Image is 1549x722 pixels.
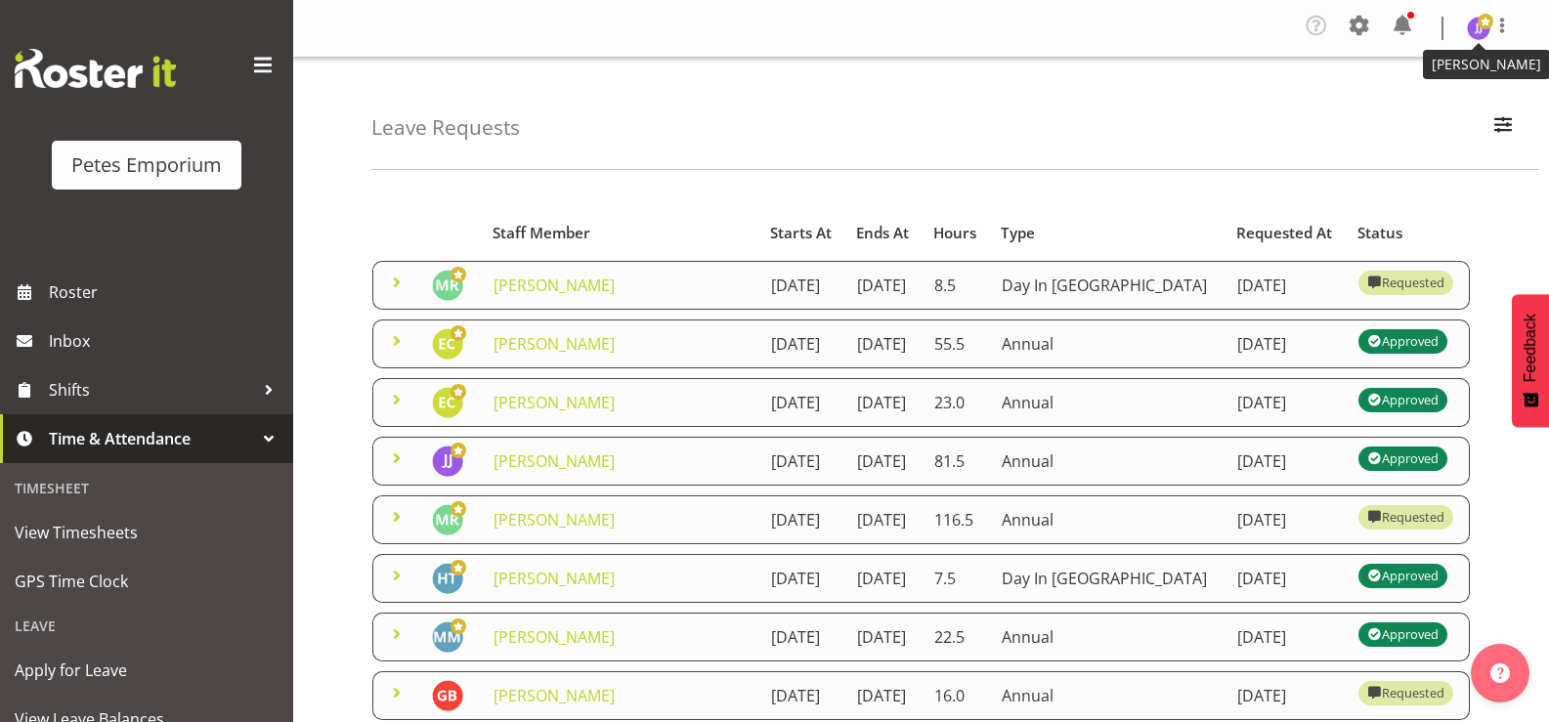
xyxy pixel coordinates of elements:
img: mandy-mosley3858.jpg [432,621,463,653]
a: View Timesheets [5,508,288,557]
td: [DATE] [845,319,923,368]
a: Apply for Leave [5,646,288,695]
td: [DATE] [845,495,923,544]
img: emma-croft7499.jpg [432,387,463,418]
div: Type [1001,222,1214,244]
td: [DATE] [845,378,923,427]
td: Annual [990,495,1226,544]
td: [DATE] [1226,613,1347,661]
div: Approved [1367,329,1438,353]
td: [DATE] [845,261,923,310]
td: Annual [990,613,1226,661]
td: Annual [990,671,1226,720]
td: [DATE] [759,613,845,661]
span: Roster [49,277,283,307]
div: Approved [1367,622,1438,646]
a: [PERSON_NAME] [494,275,615,296]
h4: Leave Requests [371,116,520,139]
a: [PERSON_NAME] [494,685,615,706]
td: [DATE] [759,378,845,427]
button: Filter Employees [1483,106,1524,149]
td: [DATE] [759,671,845,720]
img: janelle-jonkers702.jpg [1467,17,1490,40]
div: Ends At [856,222,911,244]
img: gillian-byford11184.jpg [432,680,463,711]
span: Apply for Leave [15,656,279,685]
td: [DATE] [845,671,923,720]
div: Staff Member [493,222,748,244]
td: [DATE] [845,554,923,603]
td: 23.0 [923,378,990,427]
td: Annual [990,319,1226,368]
div: Requested [1367,271,1443,294]
a: [PERSON_NAME] [494,568,615,589]
a: [PERSON_NAME] [494,392,615,413]
img: janelle-jonkers702.jpg [432,446,463,477]
td: [DATE] [1226,378,1347,427]
td: [DATE] [1226,319,1347,368]
td: [DATE] [759,319,845,368]
div: Petes Emporium [71,150,222,180]
div: Requested At [1236,222,1336,244]
a: [PERSON_NAME] [494,509,615,531]
td: [DATE] [759,554,845,603]
img: helena-tomlin701.jpg [432,563,463,594]
td: 7.5 [923,554,990,603]
img: melanie-richardson713.jpg [432,270,463,301]
div: Leave [5,606,288,646]
td: [DATE] [1226,671,1347,720]
td: [DATE] [845,437,923,486]
td: 8.5 [923,261,990,310]
td: 81.5 [923,437,990,486]
a: GPS Time Clock [5,557,288,606]
td: [DATE] [1226,495,1347,544]
div: Hours [933,222,978,244]
img: emma-croft7499.jpg [432,328,463,360]
span: Time & Attendance [49,424,254,453]
td: Day In [GEOGRAPHIC_DATA] [990,554,1226,603]
td: Annual [990,378,1226,427]
td: [DATE] [759,437,845,486]
span: Inbox [49,326,283,356]
a: [PERSON_NAME] [494,450,615,472]
td: 116.5 [923,495,990,544]
div: Requested [1367,681,1443,704]
img: melanie-richardson713.jpg [432,504,463,535]
div: Approved [1367,388,1438,411]
span: Feedback [1522,314,1539,382]
img: help-xxl-2.png [1490,663,1510,683]
div: Approved [1367,446,1438,470]
td: [DATE] [1226,554,1347,603]
span: Shifts [49,375,254,404]
td: 16.0 [923,671,990,720]
div: Approved [1367,564,1438,587]
button: Feedback - Show survey [1512,294,1549,427]
div: Timesheet [5,468,288,508]
td: Day In [GEOGRAPHIC_DATA] [990,261,1226,310]
td: [DATE] [1226,437,1347,486]
td: [DATE] [845,613,923,661]
div: Requested [1367,505,1443,529]
td: 55.5 [923,319,990,368]
a: [PERSON_NAME] [494,626,615,648]
td: [DATE] [1226,261,1347,310]
td: 22.5 [923,613,990,661]
span: View Timesheets [15,518,279,547]
td: [DATE] [759,261,845,310]
div: Starts At [770,222,834,244]
div: Status [1357,222,1458,244]
img: Rosterit website logo [15,49,176,88]
span: GPS Time Clock [15,567,279,596]
td: [DATE] [759,495,845,544]
a: [PERSON_NAME] [494,333,615,355]
td: Annual [990,437,1226,486]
